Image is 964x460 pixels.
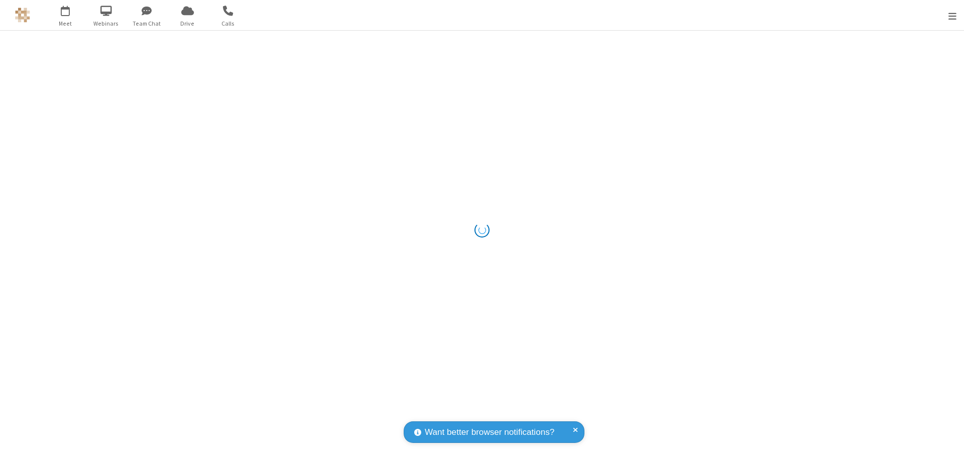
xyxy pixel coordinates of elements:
[87,19,125,28] span: Webinars
[47,19,84,28] span: Meet
[169,19,206,28] span: Drive
[209,19,247,28] span: Calls
[15,8,30,23] img: QA Selenium DO NOT DELETE OR CHANGE
[128,19,166,28] span: Team Chat
[425,426,554,439] span: Want better browser notifications?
